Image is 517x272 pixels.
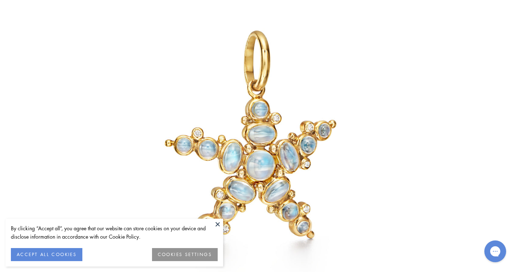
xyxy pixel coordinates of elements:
div: By clicking “Accept all”, you agree that our website can store cookies on your device and disclos... [11,224,218,241]
button: ACCEPT ALL COOKIES [11,248,82,261]
iframe: Gorgias live chat messenger [481,238,510,265]
button: COOKIES SETTINGS [152,248,218,261]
